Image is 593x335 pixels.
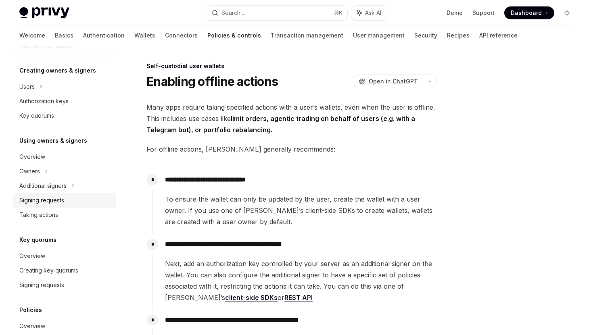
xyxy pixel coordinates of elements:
[19,166,40,176] div: Owners
[13,150,116,164] a: Overview
[206,6,347,20] button: Search...⌘K
[146,144,436,155] span: For offline actions, [PERSON_NAME] generally recommends:
[165,194,436,227] span: To ensure the wallet can only be updated by the user, create the wallet with a user owner. If you...
[365,9,381,17] span: Ask AI
[561,6,574,19] button: Toggle dark mode
[19,152,45,162] div: Overview
[146,102,436,135] span: Many apps require taking specified actions with a user’s wallets, even when the user is offline. ...
[13,278,116,292] a: Signing requests
[414,26,437,45] a: Security
[354,75,423,88] button: Open in ChatGPT
[19,181,67,191] div: Additional signers
[13,94,116,108] a: Authorization keys
[334,10,342,16] span: ⌘ K
[447,26,470,45] a: Recipes
[146,74,278,89] h1: Enabling offline actions
[83,26,125,45] a: Authentication
[271,26,343,45] a: Transaction management
[19,196,64,205] div: Signing requests
[146,62,436,70] div: Self-custodial user wallets
[479,26,518,45] a: API reference
[165,26,198,45] a: Connectors
[13,108,116,123] a: Key quorums
[19,26,45,45] a: Welcome
[19,266,78,275] div: Creating key quorums
[225,293,278,302] a: client-side SDKs
[146,114,415,134] strong: limit orders, agentic trading on behalf of users (e.g. with a Telegram bot), or portfolio rebalan...
[165,258,436,303] span: Next, add an authorization key controlled by your server as an additional signer on the wallet. Y...
[511,9,542,17] span: Dashboard
[13,249,116,263] a: Overview
[19,111,54,121] div: Key quorums
[13,193,116,208] a: Signing requests
[13,263,116,278] a: Creating key quorums
[504,6,554,19] a: Dashboard
[472,9,495,17] a: Support
[19,82,35,92] div: Users
[369,77,418,85] span: Open in ChatGPT
[19,7,69,19] img: light logo
[55,26,73,45] a: Basics
[19,305,42,315] h5: Policies
[351,6,387,20] button: Ask AI
[19,96,69,106] div: Authorization keys
[13,208,116,222] a: Taking actions
[19,235,56,245] h5: Key quorums
[19,280,64,290] div: Signing requests
[19,210,58,220] div: Taking actions
[19,136,87,146] h5: Using owners & signers
[19,321,45,331] div: Overview
[207,26,261,45] a: Policies & controls
[447,9,463,17] a: Demo
[19,66,96,75] h5: Creating owners & signers
[19,251,45,261] div: Overview
[221,8,244,18] div: Search...
[284,293,313,302] a: REST API
[134,26,155,45] a: Wallets
[13,319,116,333] a: Overview
[353,26,405,45] a: User management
